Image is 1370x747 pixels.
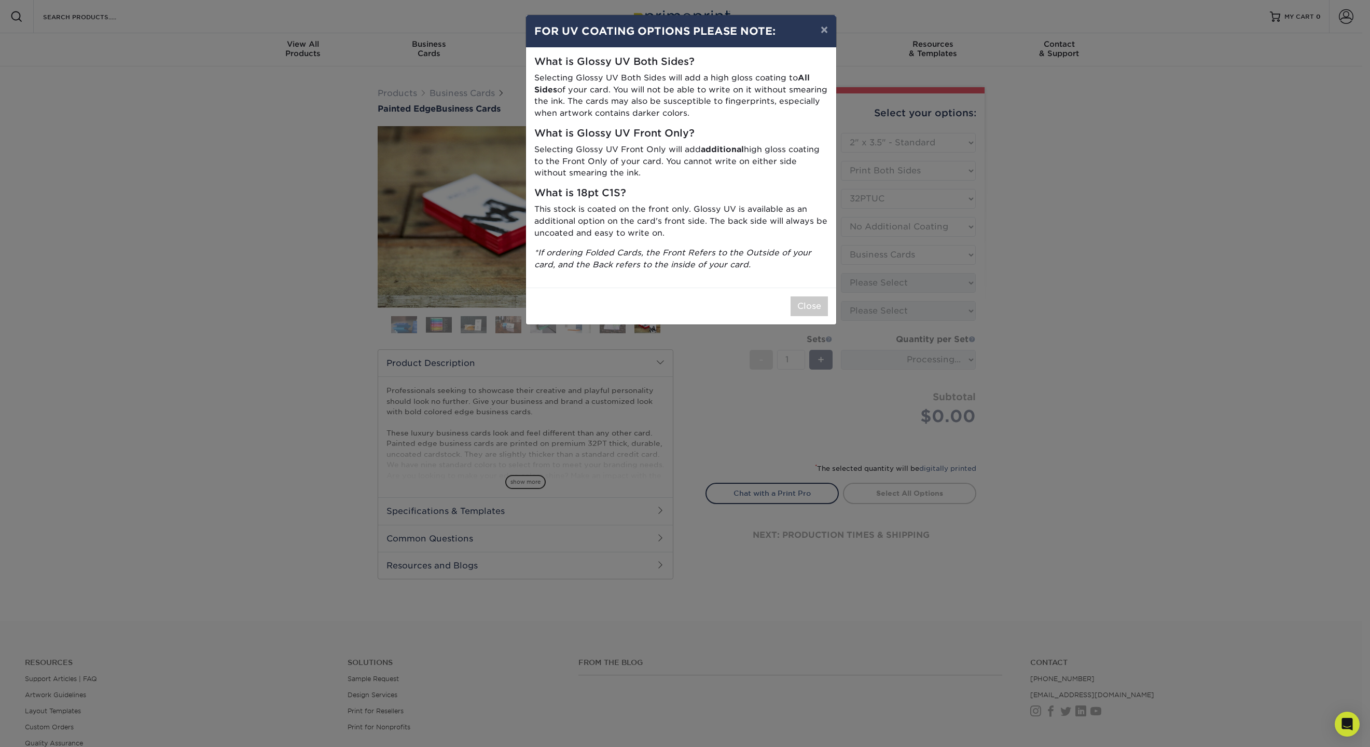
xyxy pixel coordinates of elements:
[534,203,828,239] p: This stock is coated on the front only. Glossy UV is available as an additional option on the car...
[534,128,828,140] h5: What is Glossy UV Front Only?
[812,15,836,44] button: ×
[701,144,744,154] strong: additional
[534,56,828,68] h5: What is Glossy UV Both Sides?
[1335,712,1360,737] div: Open Intercom Messenger
[534,23,828,39] h4: FOR UV COATING OPTIONS PLEASE NOTE:
[534,73,810,94] strong: All Sides
[534,187,828,199] h5: What is 18pt C1S?
[791,296,828,316] button: Close
[534,72,828,119] p: Selecting Glossy UV Both Sides will add a high gloss coating to of your card. You will not be abl...
[534,144,828,179] p: Selecting Glossy UV Front Only will add high gloss coating to the Front Only of your card. You ca...
[534,248,811,269] i: *If ordering Folded Cards, the Front Refers to the Outside of your card, and the Back refers to t...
